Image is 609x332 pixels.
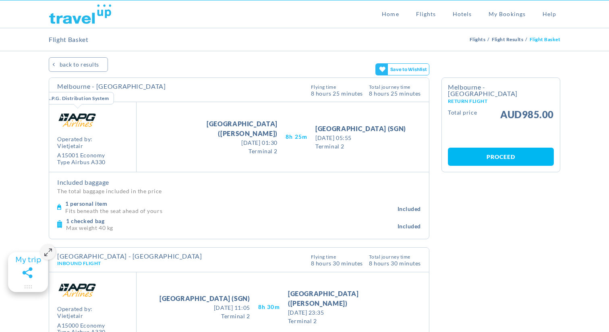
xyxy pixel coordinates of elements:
div: A15000 Economy [57,322,106,329]
span: AUD985.00 [500,110,554,119]
span: Total Journey Time [369,255,421,259]
span: BACK TO RESULTS [60,57,99,72]
span: Terminal 2 [159,312,250,320]
div: Type Airbus A330 [57,159,106,166]
span: vietjetair [57,313,106,319]
span: Terminal 2 [288,317,406,325]
a: Flight Results [492,36,526,42]
a: Proceed [448,148,554,166]
gamitee-floater-minimize-handle: Maximize [8,252,48,292]
div: A15001 Economy [57,152,106,159]
span: vietjetair [57,143,106,150]
p: Max weight 40 kg [66,224,398,230]
div: A.P.G. Distribution System [42,93,113,104]
span: 8H 30M [258,303,280,311]
a: Hotels [444,0,480,28]
gamitee-button: Get your friends' opinions [375,63,430,75]
span: 8 Hours 30 Minutes [311,259,363,266]
a: BACK TO RESULTS [49,57,108,72]
span: 8H 25M [286,133,307,141]
span: Terminal 2 [315,142,406,150]
p: Fits beneath the seat ahead of yours [65,207,398,213]
small: Total Price [448,110,477,119]
span: Included [398,205,421,213]
span: [GEOGRAPHIC_DATA] (SGN) [315,124,406,134]
iframe: PayPal Message 1 [448,125,554,140]
span: [GEOGRAPHIC_DATA] ([PERSON_NAME]) [159,119,278,138]
span: Flying Time [311,255,363,259]
a: Home [373,0,407,28]
small: Return Flight [448,99,554,104]
span: Terminal 2 [159,147,278,155]
span: [DATE] 23:35 [288,308,406,317]
span: Total Journey Time [369,85,421,90]
span: [DATE] 01:30 [159,138,278,147]
a: Help [534,0,560,28]
span: Included [398,222,421,230]
h4: [GEOGRAPHIC_DATA] - [GEOGRAPHIC_DATA] [57,253,202,259]
li: Flight Basket [530,28,560,51]
span: [GEOGRAPHIC_DATA] ([PERSON_NAME]) [288,289,406,308]
span: Inbound Flight [57,260,101,266]
a: Flights [470,36,487,42]
h2: Melbourne - [GEOGRAPHIC_DATA] [448,84,554,104]
span: [DATE] 05:55 [315,134,406,142]
p: The total baggage included in the price [57,186,421,196]
span: Outbound Flight [57,90,106,96]
span: 8 hours 25 Minutes [369,90,421,96]
a: My Bookings [480,0,534,28]
h4: Included baggage [57,178,421,186]
span: Operated by: [57,306,106,319]
img: A1.png [57,278,97,302]
span: Operated by: [57,136,106,150]
span: [DATE] 11:05 [159,303,250,312]
span: Flying Time [311,85,363,90]
a: Flights [408,0,444,28]
span: [GEOGRAPHIC_DATA] (SGN) [159,294,250,303]
span: 8 hours 30 Minutes [369,259,421,266]
h4: 1 checked bag [66,217,398,225]
h4: 1 personal item [65,200,398,207]
h2: Flight Basket [49,28,89,51]
img: A1.png [57,108,97,132]
span: 8 Hours 25 Minutes [311,90,363,96]
h4: Melbourne - [GEOGRAPHIC_DATA] [57,83,166,90]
